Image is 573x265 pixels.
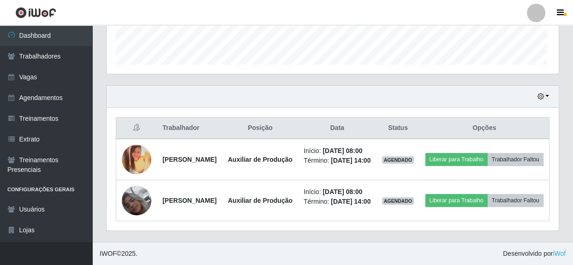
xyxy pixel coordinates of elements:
[322,188,362,195] time: [DATE] 08:00
[382,197,414,205] span: AGENDADO
[15,7,56,18] img: CoreUI Logo
[100,250,117,257] span: IWOF
[122,145,151,174] img: 1675811994359.jpeg
[298,118,376,139] th: Data
[419,118,549,139] th: Opções
[553,250,566,257] a: iWof
[228,156,292,163] strong: Auxiliar de Produção
[162,156,216,163] strong: [PERSON_NAME]
[503,249,566,259] span: Desenvolvido por
[425,194,488,207] button: Liberar para Trabalho
[304,146,370,156] li: Início:
[222,118,298,139] th: Posição
[304,187,370,197] li: Início:
[376,118,420,139] th: Status
[382,156,414,164] span: AGENDADO
[157,118,222,139] th: Trabalhador
[425,153,488,166] button: Liberar para Trabalho
[100,249,137,259] span: © 2025 .
[322,147,362,154] time: [DATE] 08:00
[228,197,292,204] strong: Auxiliar de Produção
[122,174,151,227] img: 1700658195519.jpeg
[162,197,216,204] strong: [PERSON_NAME]
[488,194,543,207] button: Trabalhador Faltou
[304,197,370,206] li: Término:
[304,156,370,165] li: Término:
[331,198,370,205] time: [DATE] 14:00
[488,153,543,166] button: Trabalhador Faltou
[331,157,370,164] time: [DATE] 14:00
